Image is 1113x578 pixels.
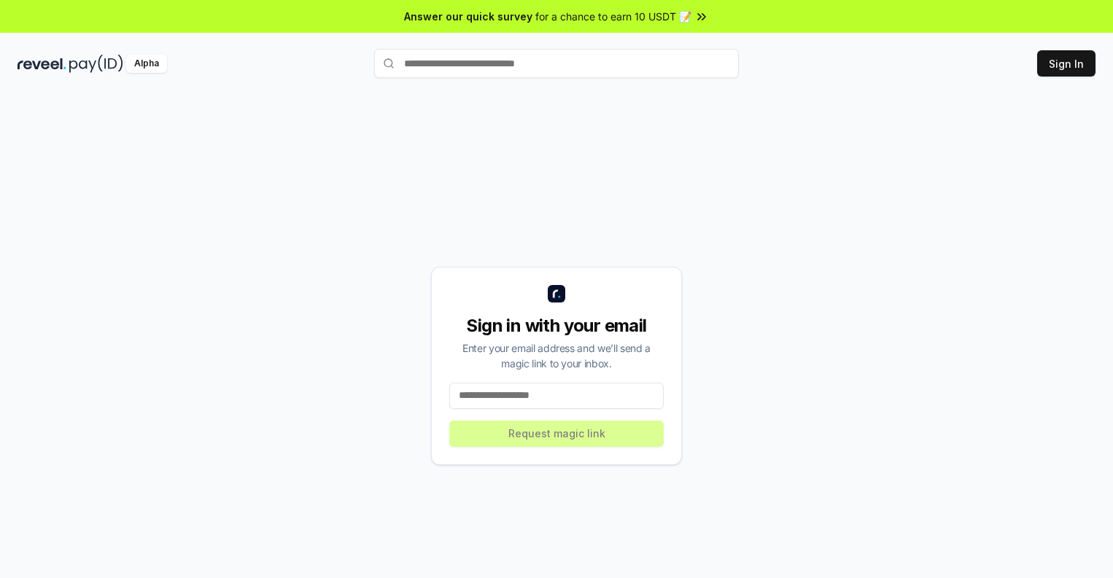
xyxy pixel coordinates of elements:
[1037,50,1095,77] button: Sign In
[69,55,123,73] img: pay_id
[449,314,664,337] div: Sign in with your email
[404,9,532,24] span: Answer our quick survey
[126,55,167,73] div: Alpha
[548,285,565,302] img: logo_small
[18,55,66,73] img: reveel_dark
[535,9,691,24] span: for a chance to earn 10 USDT 📝
[449,340,664,371] div: Enter your email address and we’ll send a magic link to your inbox.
